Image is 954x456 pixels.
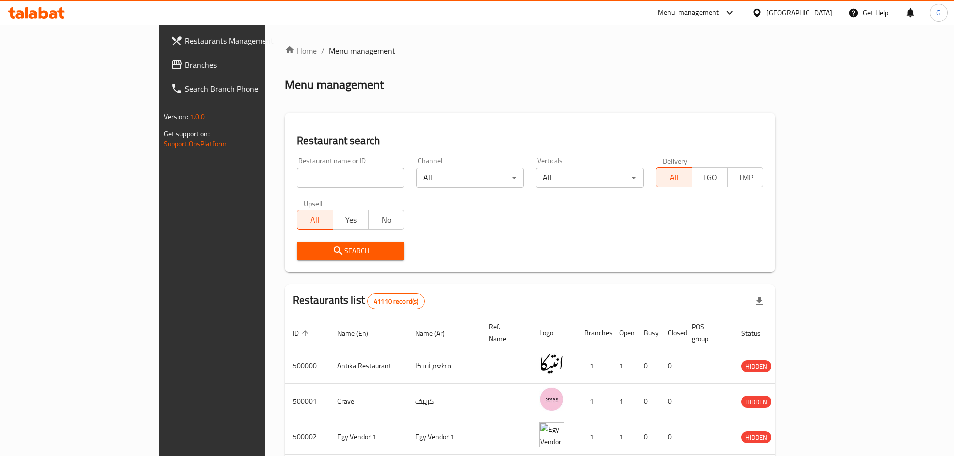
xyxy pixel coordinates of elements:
span: All [660,170,688,185]
td: 0 [660,348,684,384]
img: Antika Restaurant [539,351,564,376]
div: Export file [747,289,771,313]
div: Menu-management [658,7,719,19]
button: Search [297,242,405,260]
button: Yes [333,210,369,230]
label: Delivery [663,157,688,164]
th: Branches [576,318,611,348]
span: 1.0.0 [190,110,205,123]
td: 1 [611,384,635,419]
th: Open [611,318,635,348]
span: Status [741,327,774,339]
h2: Menu management [285,77,384,93]
td: 1 [611,419,635,455]
span: No [373,213,400,227]
h2: Restaurant search [297,133,764,148]
th: Logo [531,318,576,348]
div: All [536,168,644,188]
img: Crave [539,387,564,412]
td: 0 [635,419,660,455]
span: Restaurants Management [185,35,310,47]
th: Closed [660,318,684,348]
span: Get support on: [164,127,210,140]
span: HIDDEN [741,361,771,372]
nav: breadcrumb [285,45,776,57]
td: 0 [635,348,660,384]
td: 1 [576,348,611,384]
span: Version: [164,110,188,123]
span: G [936,7,941,18]
a: Support.OpsPlatform [164,137,227,150]
span: TGO [696,170,724,185]
td: Egy Vendor 1 [329,419,407,455]
td: 1 [576,419,611,455]
a: Search Branch Phone [163,77,318,101]
td: 0 [635,384,660,419]
td: Crave [329,384,407,419]
td: Egy Vendor 1 [407,419,481,455]
span: 41110 record(s) [368,297,424,306]
li: / [321,45,325,57]
span: Branches [185,59,310,71]
td: 1 [576,384,611,419]
div: [GEOGRAPHIC_DATA] [766,7,832,18]
span: POS group [692,321,721,345]
a: Restaurants Management [163,29,318,53]
span: Yes [337,213,365,227]
span: ID [293,327,312,339]
span: Name (En) [337,327,381,339]
td: 1 [611,348,635,384]
button: TMP [727,167,763,187]
span: Search [305,245,397,257]
img: Egy Vendor 1 [539,422,564,447]
td: 0 [660,419,684,455]
div: Total records count [367,293,425,309]
td: 0 [660,384,684,419]
a: Branches [163,53,318,77]
span: HIDDEN [741,432,771,443]
button: TGO [692,167,728,187]
span: Name (Ar) [415,327,458,339]
span: All [301,213,329,227]
td: مطعم أنتيكا [407,348,481,384]
td: كرييف [407,384,481,419]
span: Ref. Name [489,321,519,345]
label: Upsell [304,200,323,207]
div: HIDDEN [741,396,771,408]
h2: Restaurants list [293,293,425,309]
span: Search Branch Phone [185,83,310,95]
span: Menu management [329,45,395,57]
span: TMP [732,170,759,185]
button: All [656,167,692,187]
button: All [297,210,333,230]
span: HIDDEN [741,396,771,408]
button: No [368,210,404,230]
div: All [416,168,524,188]
th: Busy [635,318,660,348]
input: Search for restaurant name or ID.. [297,168,405,188]
td: Antika Restaurant [329,348,407,384]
